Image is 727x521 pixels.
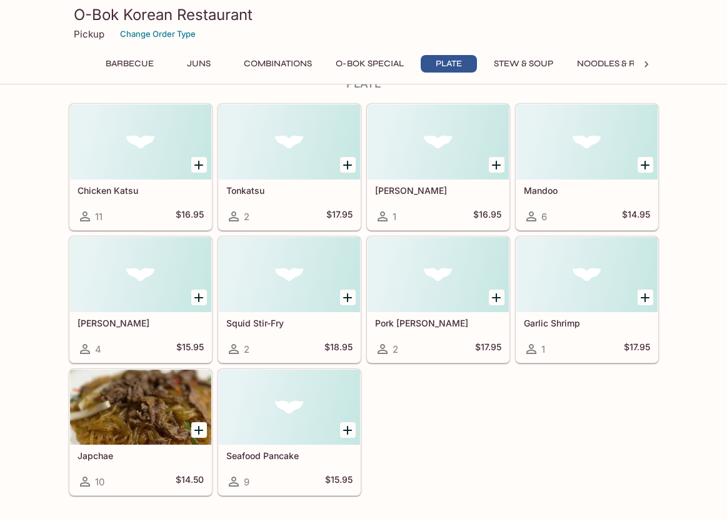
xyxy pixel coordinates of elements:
a: Chicken Katsu11$16.95 [69,104,212,230]
a: Garlic Shrimp1$17.95 [516,236,658,363]
button: Change Order Type [114,24,201,44]
button: Combinations [237,55,319,73]
a: Seafood Pancake9$15.95 [218,369,361,495]
h5: $14.95 [622,209,650,224]
p: Pickup [74,28,104,40]
a: Mandoo6$14.95 [516,104,658,230]
div: Chicken Katsu [70,104,211,180]
h5: [PERSON_NAME] [78,318,204,328]
button: Noodles & Rice [570,55,657,73]
span: 6 [541,211,547,223]
button: Add Japchae [191,422,207,438]
h5: $17.95 [624,341,650,357]
button: Add Ahi Katsu [489,157,504,173]
h5: $16.95 [176,209,204,224]
button: Plate [421,55,477,73]
div: Seafood Pancake [219,370,360,445]
span: 2 [393,343,398,355]
a: [PERSON_NAME]1$16.95 [367,104,509,230]
div: Pork Sir-Fry [368,237,509,312]
button: Add Kimchi Pancake [191,290,207,305]
div: Ahi Katsu [368,104,509,180]
div: Kimchi Pancake [70,237,211,312]
h5: Mandoo [524,185,650,196]
a: Tonkatsu2$17.95 [218,104,361,230]
span: 4 [95,343,101,355]
h5: $14.50 [176,474,204,489]
h5: Seafood Pancake [226,450,353,461]
h5: Squid Stir-Fry [226,318,353,328]
h5: Tonkatsu [226,185,353,196]
div: Squid Stir-Fry [219,237,360,312]
button: Add Pork Sir-Fry [489,290,504,305]
div: Japchae [70,370,211,445]
div: Garlic Shrimp [516,237,658,312]
button: Add Mandoo [638,157,653,173]
h5: Japchae [78,450,204,461]
h5: $16.95 [473,209,501,224]
h5: $17.95 [326,209,353,224]
h5: $15.95 [325,474,353,489]
span: 1 [393,211,396,223]
a: Japchae10$14.50 [69,369,212,495]
a: Pork [PERSON_NAME]2$17.95 [367,236,509,363]
button: Add Tonkatsu [340,157,356,173]
h5: $17.95 [475,341,501,357]
button: Add Garlic Shrimp [638,290,653,305]
button: Add Squid Stir-Fry [340,290,356,305]
button: Barbecue [99,55,161,73]
a: Squid Stir-Fry2$18.95 [218,236,361,363]
span: 2 [244,343,249,355]
button: O-BOK Special [329,55,411,73]
div: Tonkatsu [219,104,360,180]
h5: Chicken Katsu [78,185,204,196]
span: 11 [95,211,103,223]
button: Add Seafood Pancake [340,422,356,438]
span: 1 [541,343,545,355]
h5: $15.95 [176,341,204,357]
button: Stew & Soup [487,55,560,73]
h5: $18.95 [324,341,353,357]
h3: O-Bok Korean Restaurant [74,5,654,24]
div: Mandoo [516,104,658,180]
span: 9 [244,476,249,488]
a: [PERSON_NAME]4$15.95 [69,236,212,363]
span: 2 [244,211,249,223]
h5: [PERSON_NAME] [375,185,501,196]
button: Add Chicken Katsu [191,157,207,173]
button: Juns [171,55,227,73]
h5: Garlic Shrimp [524,318,650,328]
span: 10 [95,476,104,488]
h5: Pork [PERSON_NAME] [375,318,501,328]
